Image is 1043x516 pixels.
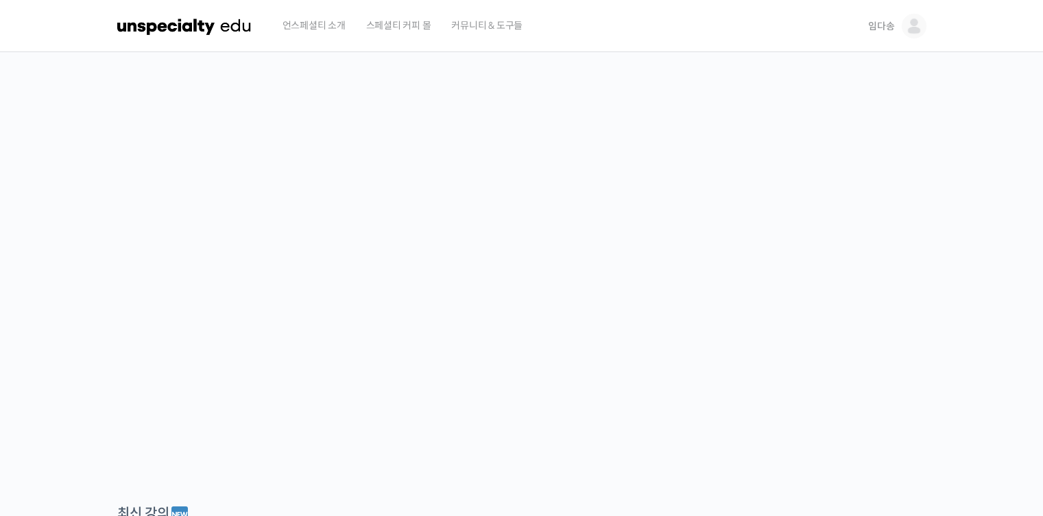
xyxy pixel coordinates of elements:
p: [PERSON_NAME]을 다하는 당신을 위해, 최고와 함께 만든 커피 클래스 [14,210,1030,279]
span: 임다송 [868,20,894,32]
p: 시간과 장소에 구애받지 않고, 검증된 커리큘럼으로 [14,285,1030,305]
